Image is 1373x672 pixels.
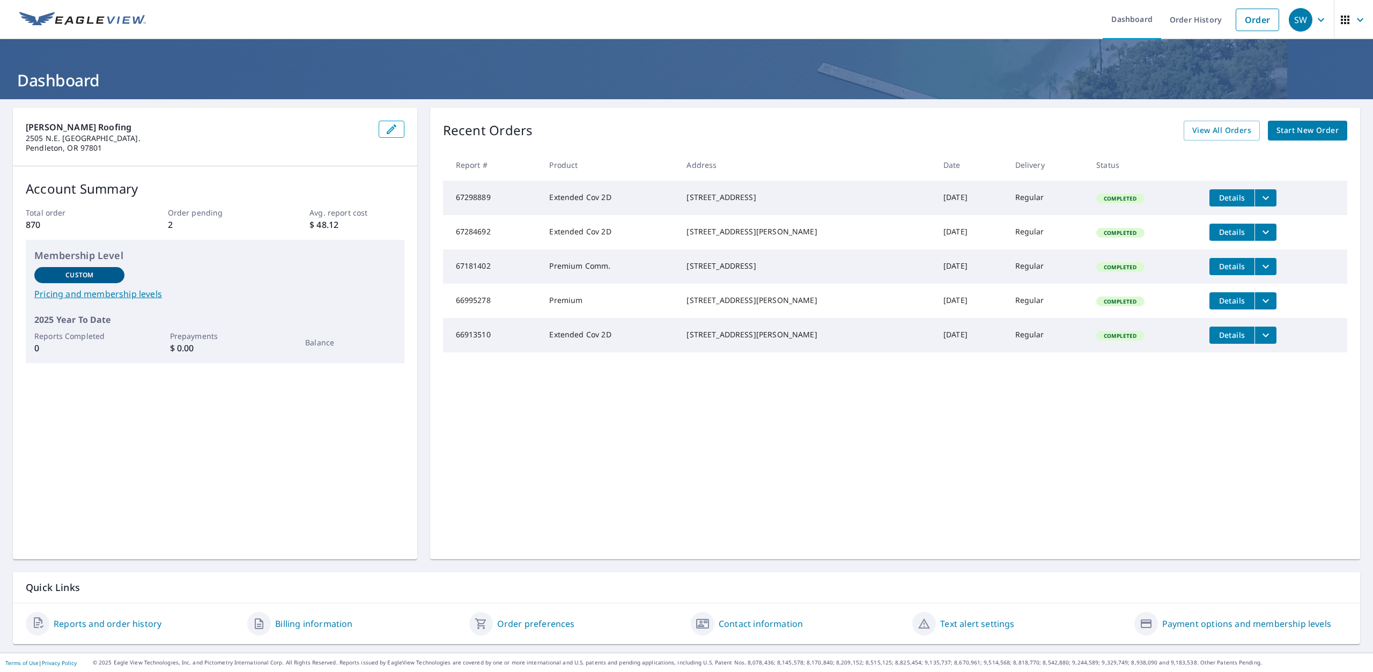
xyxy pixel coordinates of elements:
[26,179,404,198] p: Account Summary
[443,249,541,284] td: 67181402
[541,249,678,284] td: Premium Comm.
[13,69,1360,91] h1: Dashboard
[309,218,404,231] p: $ 48.12
[34,287,396,300] a: Pricing and membership levels
[935,215,1007,249] td: [DATE]
[443,284,541,318] td: 66995278
[1268,121,1347,141] a: Start New Order
[935,284,1007,318] td: [DATE]
[940,617,1014,630] a: Text alert settings
[541,181,678,215] td: Extended Cov 2D
[541,318,678,352] td: Extended Cov 2D
[443,121,533,141] p: Recent Orders
[1254,292,1276,309] button: filesDropdownBtn-66995278
[305,337,395,348] p: Balance
[19,12,146,28] img: EV Logo
[93,659,1368,667] p: © 2025 Eagle View Technologies, Inc. and Pictometry International Corp. All Rights Reserved. Repo...
[1236,9,1279,31] a: Order
[65,270,93,280] p: Custom
[1254,258,1276,275] button: filesDropdownBtn-67181402
[935,181,1007,215] td: [DATE]
[1162,617,1331,630] a: Payment options and membership levels
[1007,284,1088,318] td: Regular
[1209,224,1254,241] button: detailsBtn-67284692
[497,617,575,630] a: Order preferences
[34,342,124,355] p: 0
[1192,124,1251,137] span: View All Orders
[26,207,120,218] p: Total order
[1007,181,1088,215] td: Regular
[1097,298,1143,305] span: Completed
[42,659,77,667] a: Privacy Policy
[1209,189,1254,206] button: detailsBtn-67298889
[541,215,678,249] td: Extended Cov 2D
[1209,292,1254,309] button: detailsBtn-66995278
[5,660,77,666] p: |
[1254,327,1276,344] button: filesDropdownBtn-66913510
[1209,327,1254,344] button: detailsBtn-66913510
[443,181,541,215] td: 67298889
[1216,330,1248,340] span: Details
[26,121,370,134] p: [PERSON_NAME] Roofing
[26,143,370,153] p: Pendleton, OR 97801
[1088,149,1201,181] th: Status
[1216,227,1248,237] span: Details
[168,207,262,218] p: Order pending
[1007,318,1088,352] td: Regular
[1216,193,1248,203] span: Details
[541,284,678,318] td: Premium
[686,226,926,237] div: [STREET_ADDRESS][PERSON_NAME]
[1289,8,1312,32] div: SW
[719,617,803,630] a: Contact information
[1184,121,1260,141] a: View All Orders
[541,149,678,181] th: Product
[1097,195,1143,202] span: Completed
[34,313,396,326] p: 2025 Year To Date
[54,617,161,630] a: Reports and order history
[1216,261,1248,271] span: Details
[34,330,124,342] p: Reports Completed
[1276,124,1339,137] span: Start New Order
[170,342,260,355] p: $ 0.00
[26,134,370,143] p: 2505 N.E. [GEOGRAPHIC_DATA].
[935,318,1007,352] td: [DATE]
[935,249,1007,284] td: [DATE]
[1254,224,1276,241] button: filesDropdownBtn-67284692
[443,149,541,181] th: Report #
[686,261,926,271] div: [STREET_ADDRESS]
[309,207,404,218] p: Avg. report cost
[1007,149,1088,181] th: Delivery
[686,295,926,306] div: [STREET_ADDRESS][PERSON_NAME]
[168,218,262,231] p: 2
[26,581,1347,594] p: Quick Links
[443,318,541,352] td: 66913510
[678,149,935,181] th: Address
[935,149,1007,181] th: Date
[275,617,352,630] a: Billing information
[1216,296,1248,306] span: Details
[1209,258,1254,275] button: detailsBtn-67181402
[170,330,260,342] p: Prepayments
[5,659,39,667] a: Terms of Use
[1097,332,1143,339] span: Completed
[686,192,926,203] div: [STREET_ADDRESS]
[1097,263,1143,271] span: Completed
[443,215,541,249] td: 67284692
[1007,215,1088,249] td: Regular
[26,218,120,231] p: 870
[34,248,396,263] p: Membership Level
[686,329,926,340] div: [STREET_ADDRESS][PERSON_NAME]
[1097,229,1143,237] span: Completed
[1254,189,1276,206] button: filesDropdownBtn-67298889
[1007,249,1088,284] td: Regular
